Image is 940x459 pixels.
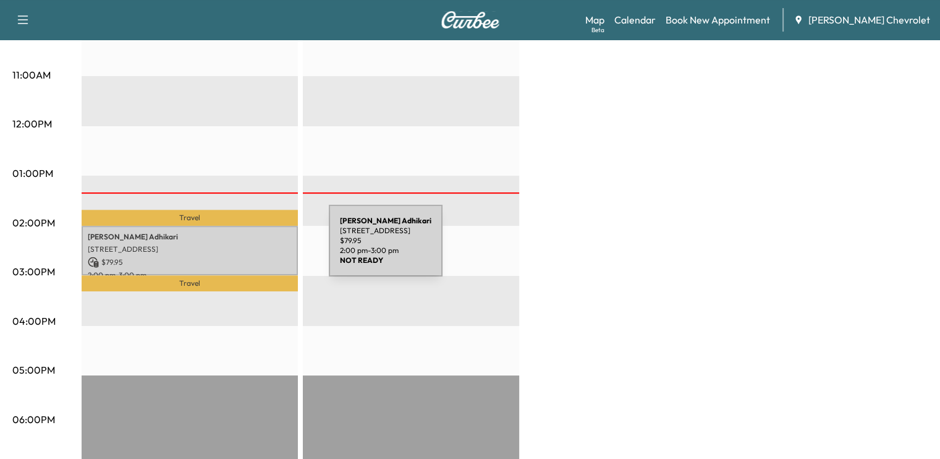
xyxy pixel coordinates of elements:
[88,270,292,280] p: 2:00 pm - 3:00 pm
[12,67,51,82] p: 11:00AM
[614,12,656,27] a: Calendar
[441,11,500,28] img: Curbee Logo
[808,12,930,27] span: [PERSON_NAME] Chevrolet
[12,215,55,230] p: 02:00PM
[12,314,56,328] p: 04:00PM
[82,275,298,291] p: Travel
[82,210,298,226] p: Travel
[591,25,604,35] div: Beta
[88,244,292,254] p: [STREET_ADDRESS]
[12,362,55,377] p: 05:00PM
[12,116,52,131] p: 12:00PM
[88,232,292,242] p: [PERSON_NAME] Adhikari
[12,166,53,181] p: 01:00PM
[585,12,604,27] a: MapBeta
[666,12,770,27] a: Book New Appointment
[12,264,55,279] p: 03:00PM
[88,257,292,268] p: $ 79.95
[12,412,55,427] p: 06:00PM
